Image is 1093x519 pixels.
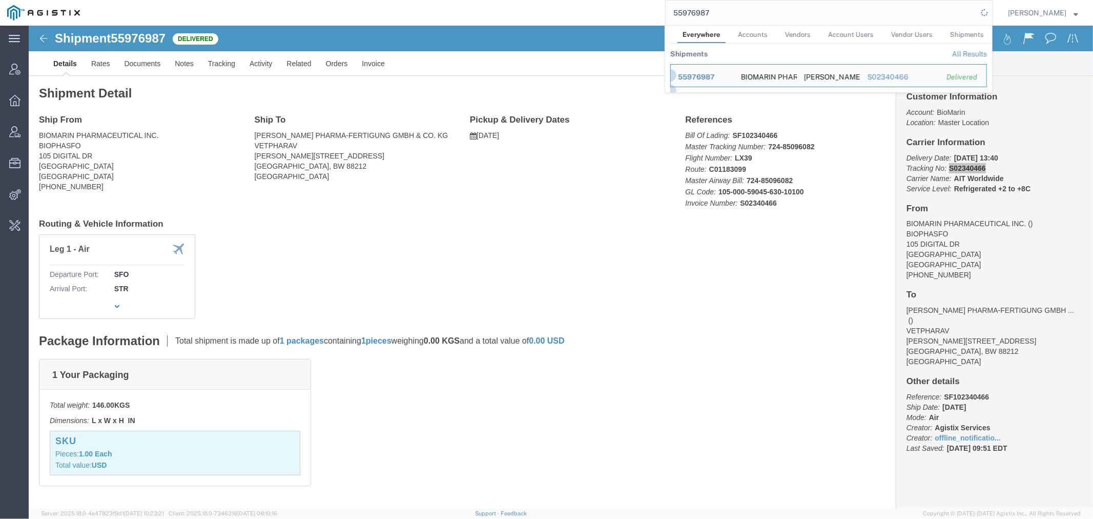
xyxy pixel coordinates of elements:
span: Copyright © [DATE]-[DATE] Agistix Inc., All Rights Reserved [923,509,1081,518]
th: Shipments [670,44,708,64]
input: Search for shipment number, reference number [666,1,977,25]
span: Vendors [785,31,811,38]
table: Search Results [670,44,992,92]
a: View all shipments found by criterion [952,50,987,58]
span: Account Users [828,31,874,38]
span: Everywhere [683,31,720,38]
span: [DATE] 08:10:16 [237,510,277,516]
span: Vendor Users [891,31,933,38]
span: [DATE] 10:23:21 [124,510,164,516]
span: Server: 2025.18.0-4e47823f9d1 [41,510,164,516]
div: VETTER PHARMA-FERTIGUNG GMBH & CO. KG [804,65,853,87]
span: Shipments [950,31,984,38]
div: S02340466 [868,72,933,83]
div: 55976987 [678,72,727,83]
span: 55976987 [678,73,715,81]
span: Accounts [738,31,768,38]
img: logo [7,5,80,21]
a: Feedback [501,510,527,516]
div: Delivered [946,72,979,83]
div: BIOMARIN PHARMACEUTICAL INC. [741,65,790,87]
iframe: FS Legacy Container [29,26,1093,508]
span: Client: 2025.18.0-7346316 [169,510,277,516]
span: Carrie Virgilio [1008,7,1066,18]
button: [PERSON_NAME] [1007,7,1079,19]
a: Support [475,510,501,516]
